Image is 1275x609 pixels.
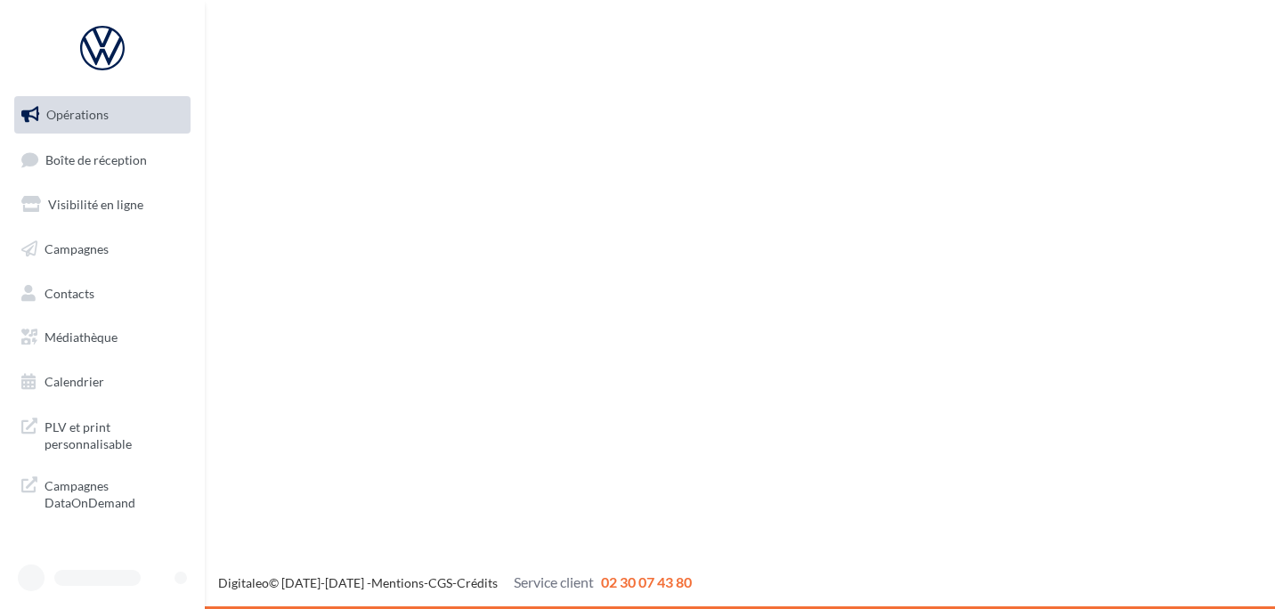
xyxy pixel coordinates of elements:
a: Campagnes DataOnDemand [11,467,194,519]
a: Mentions [371,575,424,590]
a: Calendrier [11,363,194,401]
a: Digitaleo [218,575,269,590]
span: Contacts [45,285,94,300]
span: 02 30 07 43 80 [601,573,692,590]
a: Visibilité en ligne [11,186,194,223]
a: PLV et print personnalisable [11,408,194,460]
span: Boîte de réception [45,151,147,166]
span: © [DATE]-[DATE] - - - [218,575,692,590]
a: Boîte de réception [11,141,194,179]
span: Opérations [46,107,109,122]
a: CGS [428,575,452,590]
span: Visibilité en ligne [48,197,143,212]
span: PLV et print personnalisable [45,415,183,453]
span: Calendrier [45,374,104,389]
a: Contacts [11,275,194,313]
a: Campagnes [11,231,194,268]
a: Opérations [11,96,194,134]
a: Médiathèque [11,319,194,356]
a: Crédits [457,575,498,590]
span: Médiathèque [45,329,118,345]
span: Service client [514,573,594,590]
span: Campagnes DataOnDemand [45,474,183,512]
span: Campagnes [45,241,109,256]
